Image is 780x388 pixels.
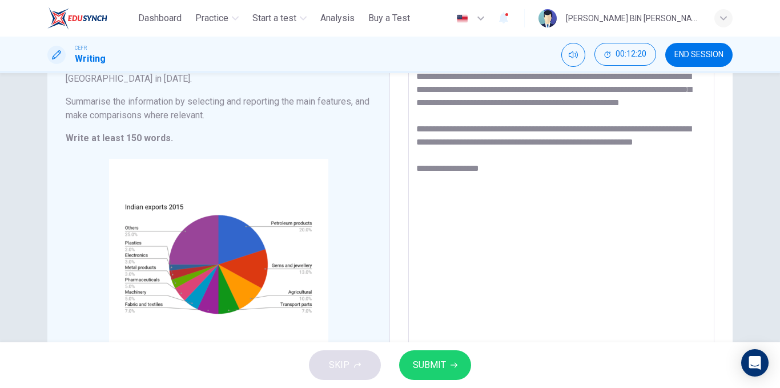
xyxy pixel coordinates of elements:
[616,50,646,59] span: 00:12:20
[252,11,296,25] span: Start a test
[138,11,182,25] span: Dashboard
[195,11,228,25] span: Practice
[368,11,410,25] span: Buy a Test
[320,11,355,25] span: Analysis
[741,349,769,377] div: Open Intercom Messenger
[191,8,243,29] button: Practice
[248,8,311,29] button: Start a test
[47,7,107,30] img: ELTC logo
[66,133,173,143] strong: Write at least 150 words.
[594,43,656,66] button: 00:12:20
[134,8,186,29] button: Dashboard
[566,11,701,25] div: [PERSON_NAME] BIN [PERSON_NAME]
[66,95,371,122] h6: Summarise the information by selecting and reporting the main features, and make comparisons wher...
[75,52,106,66] h1: Writing
[364,8,415,29] button: Buy a Test
[47,7,134,30] a: ELTC logo
[455,14,469,23] img: en
[316,8,359,29] button: Analysis
[665,43,733,67] button: END SESSION
[399,350,471,380] button: SUBMIT
[75,44,87,52] span: CEFR
[674,50,723,59] span: END SESSION
[561,43,585,67] div: Mute
[594,43,656,67] div: Hide
[538,9,557,27] img: Profile picture
[413,357,446,373] span: SUBMIT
